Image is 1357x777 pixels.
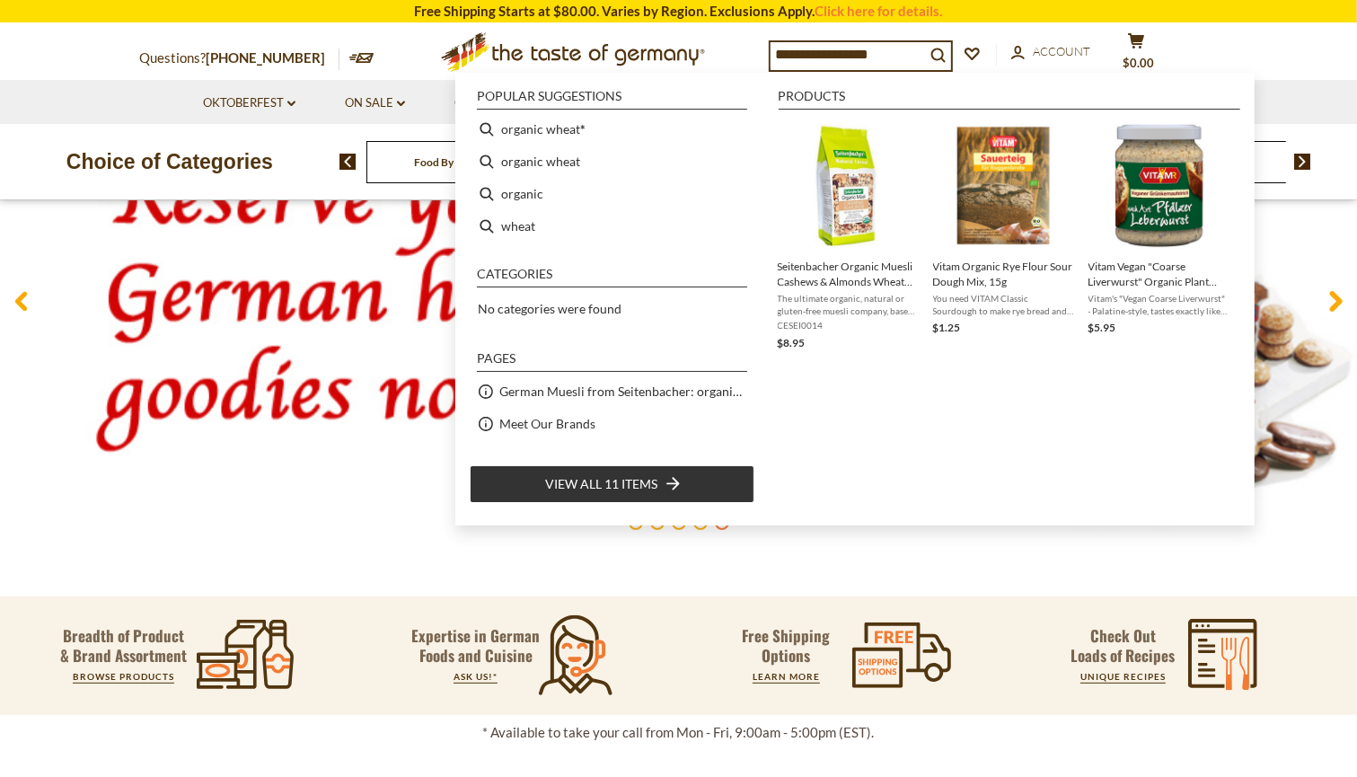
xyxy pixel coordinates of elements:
span: Vitam Organic Rye Flour Sour Dough Mix, 15g [933,259,1074,289]
p: Expertise in German Foods and Cuisine [411,626,541,666]
a: Click here for details. [815,3,943,19]
span: $0.00 [1123,56,1154,70]
a: LEARN MORE [753,671,820,682]
button: $0.00 [1110,32,1164,77]
a: Vitam Organic Rye Flour Sour Dough Mix, 15gYou need VITAM Classic Sourdough to make rye bread and... [933,120,1074,352]
span: No categories were found [478,301,621,316]
li: organic [470,178,754,210]
p: Free Shipping Options [727,626,846,666]
li: Categories [477,268,747,287]
span: $1.25 [933,321,961,334]
li: Seitenbacher Organic Muesli Cashews & Almonds Wheat Free, 16 oz. [771,113,926,359]
li: German Muesli from Seitenbacher: organic and natural food at its best. [470,375,754,408]
span: CESEI0014 [778,319,919,331]
a: [PHONE_NUMBER] [207,49,326,66]
li: organic wheat* [470,113,754,146]
span: Vitam's "Vegan Coarse Liverwurst" - Palatine-style, tastes exactly like the well known coarsely g... [1088,292,1229,317]
span: $5.95 [1088,321,1116,334]
a: ASK US!* [454,671,498,682]
p: Check Out Loads of Recipes [1071,626,1175,666]
li: wheat [470,210,754,243]
img: previous arrow [339,154,357,170]
img: Seitenbacher # 21 Cashew and Almonds [783,120,913,251]
span: You need VITAM Classic Sourdough to make rye bread and mixed rye bread. It is an "original sourdo... [933,292,1074,317]
span: The ultimate organic, natural or gluten-free muesli company, based in the [GEOGRAPHIC_DATA] betwe... [778,292,919,317]
a: On Sale [345,93,405,113]
span: View all 11 items [545,474,657,494]
li: Products [779,90,1240,110]
a: Oktoberfest [203,93,295,113]
li: organic wheat [470,146,754,178]
a: Meet Our Brands [499,413,595,434]
p: Questions? [140,47,339,70]
a: German Muesli from Seitenbacher: organic and natural food at its best. [499,381,747,402]
a: Food By Category [414,155,499,169]
a: Vitam Vegan "Coarse Liverwurst" Organic Plant Based Savory Spread, 4.2 ozVitam's "Vegan Coarse Li... [1088,120,1229,352]
span: Seitenbacher Organic Muesli Cashews & Almonds Wheat Free, 16 oz. [778,259,919,289]
a: Account [1011,42,1091,62]
li: Popular suggestions [477,90,747,110]
li: Meet Our Brands [470,408,754,440]
li: Pages [477,352,747,372]
span: $8.95 [778,336,806,349]
span: Account [1034,44,1091,58]
a: Seitenbacher # 21 Cashew and AlmondsSeitenbacher Organic Muesli Cashews & Almonds Wheat Free, 16 ... [778,120,919,352]
a: UNIQUE RECIPES [1080,671,1166,682]
p: Breadth of Product & Brand Assortment [60,626,187,666]
div: Instant Search Results [455,73,1255,525]
li: Vitam Organic Rye Flour Sour Dough Mix, 15g [926,113,1081,359]
li: Vitam Vegan "Coarse Liverwurst" Organic Plant Based Savory Spread, 4.2 oz [1081,113,1237,359]
li: View all 11 items [470,465,754,503]
span: Vitam Vegan "Coarse Liverwurst" Organic Plant Based Savory Spread, 4.2 oz [1088,259,1229,289]
img: next arrow [1294,154,1311,170]
a: BROWSE PRODUCTS [73,671,174,682]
